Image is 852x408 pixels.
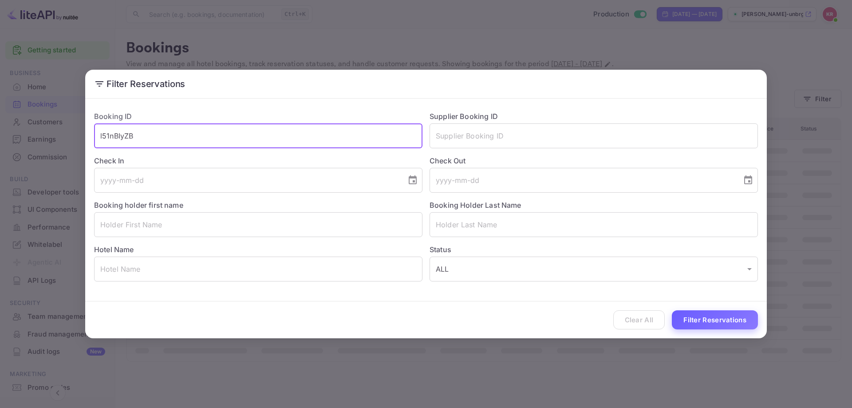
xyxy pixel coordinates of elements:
h2: Filter Reservations [85,70,767,98]
input: yyyy-mm-dd [430,168,736,193]
input: Hotel Name [94,257,422,281]
label: Booking Holder Last Name [430,201,521,210]
label: Check Out [430,155,758,166]
label: Booking ID [94,112,132,121]
input: Holder Last Name [430,212,758,237]
label: Booking holder first name [94,201,183,210]
button: Choose date [404,171,422,189]
label: Status [430,244,758,255]
div: ALL [430,257,758,281]
input: yyyy-mm-dd [94,168,400,193]
input: Supplier Booking ID [430,123,758,148]
button: Choose date [739,171,757,189]
label: Hotel Name [94,245,134,254]
input: Holder First Name [94,212,422,237]
button: Filter Reservations [672,310,758,329]
label: Supplier Booking ID [430,112,498,121]
label: Check In [94,155,422,166]
input: Booking ID [94,123,422,148]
